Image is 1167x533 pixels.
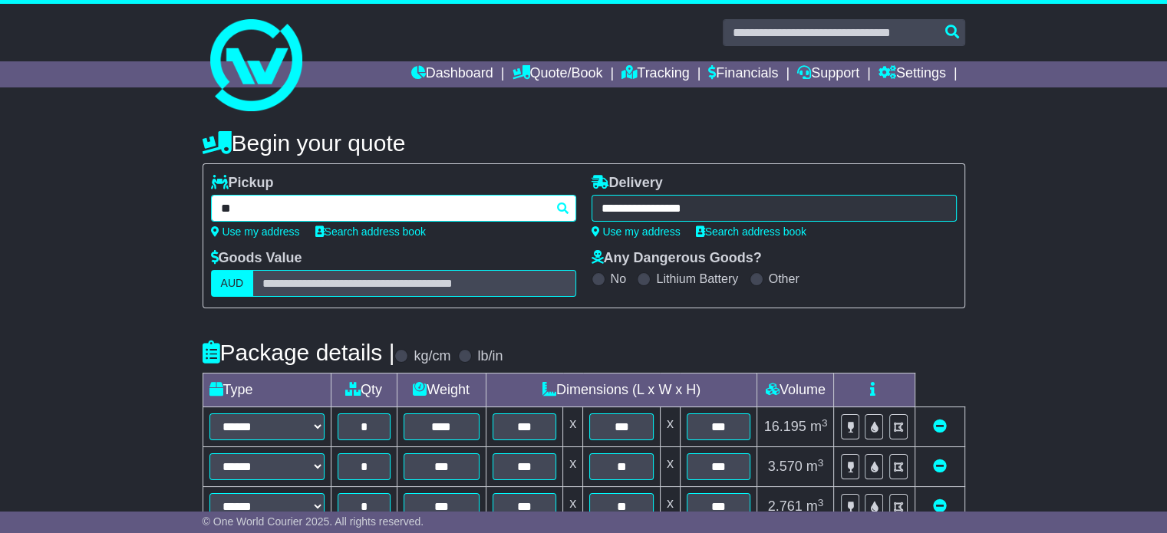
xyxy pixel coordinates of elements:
[660,487,680,527] td: x
[203,373,331,407] td: Type
[879,61,946,87] a: Settings
[818,457,824,469] sup: 3
[486,373,757,407] td: Dimensions (L x W x H)
[563,487,583,527] td: x
[797,61,859,87] a: Support
[933,498,947,514] a: Remove this item
[592,175,663,192] label: Delivery
[397,373,486,407] td: Weight
[315,225,426,238] a: Search address book
[822,417,828,429] sup: 3
[211,225,300,238] a: Use my address
[933,459,947,474] a: Remove this item
[696,225,806,238] a: Search address book
[656,271,738,286] label: Lithium Battery
[414,348,450,365] label: kg/cm
[660,447,680,487] td: x
[764,419,806,434] span: 16.195
[810,419,828,434] span: m
[203,515,424,528] span: © One World Courier 2025. All rights reserved.
[592,250,762,267] label: Any Dangerous Goods?
[592,225,681,238] a: Use my address
[768,459,803,474] span: 3.570
[757,373,834,407] td: Volume
[806,459,824,474] span: m
[331,373,397,407] td: Qty
[806,498,824,514] span: m
[203,130,965,156] h4: Begin your quote
[818,497,824,508] sup: 3
[563,407,583,447] td: x
[660,407,680,447] td: x
[211,270,254,297] label: AUD
[933,419,947,434] a: Remove this item
[611,271,626,286] label: No
[411,61,493,87] a: Dashboard
[203,340,395,365] h4: Package details |
[768,498,803,514] span: 2.761
[211,250,302,267] label: Goods Value
[211,175,274,192] label: Pickup
[769,271,799,286] label: Other
[512,61,602,87] a: Quote/Book
[621,61,689,87] a: Tracking
[477,348,503,365] label: lb/in
[563,447,583,487] td: x
[708,61,778,87] a: Financials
